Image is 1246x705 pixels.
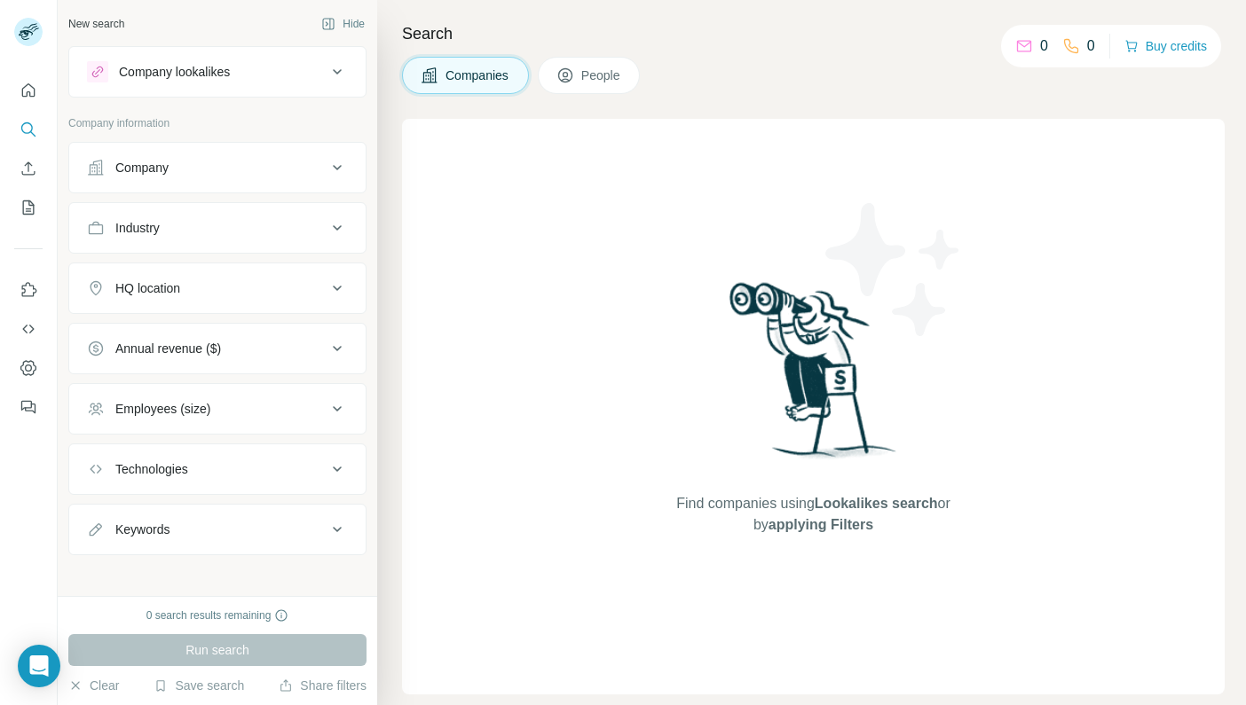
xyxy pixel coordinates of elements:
[146,607,289,623] div: 0 search results remaining
[722,278,906,475] img: Surfe Illustration - Woman searching with binoculars
[14,313,43,345] button: Use Surfe API
[115,400,210,418] div: Employees (size)
[69,207,366,249] button: Industry
[279,677,367,694] button: Share filters
[115,279,180,297] div: HQ location
[1040,35,1048,57] p: 0
[68,677,119,694] button: Clear
[115,340,221,357] div: Annual revenue ($)
[671,493,955,536] span: Find companies using or by
[14,114,43,145] button: Search
[115,521,170,538] div: Keywords
[14,153,43,184] button: Enrich CSV
[115,219,160,237] div: Industry
[581,67,622,84] span: People
[69,327,366,370] button: Annual revenue ($)
[18,645,60,687] div: Open Intercom Messenger
[154,677,244,694] button: Save search
[69,146,366,189] button: Company
[14,192,43,223] button: My lists
[68,115,367,131] p: Company information
[119,63,230,81] div: Company lookalikes
[309,11,377,37] button: Hide
[815,496,938,511] span: Lookalikes search
[14,391,43,423] button: Feedback
[814,190,974,349] img: Surfe Illustration - Stars
[1124,34,1207,59] button: Buy credits
[69,448,366,490] button: Technologies
[69,267,366,309] button: HQ location
[69,508,366,551] button: Keywords
[446,67,510,84] span: Companies
[115,460,188,478] div: Technologies
[1087,35,1095,57] p: 0
[769,517,873,532] span: applying Filters
[14,352,43,384] button: Dashboard
[14,274,43,306] button: Use Surfe on LinkedIn
[69,388,366,430] button: Employees (size)
[14,74,43,106] button: Quick start
[68,16,124,32] div: New search
[69,51,366,93] button: Company lookalikes
[115,159,169,176] div: Company
[402,21,1225,46] h4: Search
